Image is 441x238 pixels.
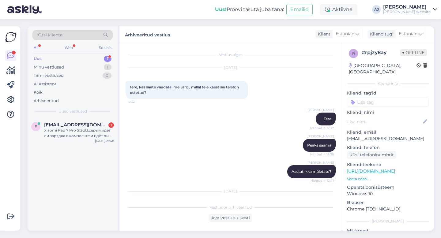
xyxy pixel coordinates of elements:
[320,4,357,15] div: Aktiivne
[362,49,400,56] div: # rpjzy8ay
[372,5,381,14] div: AJ
[307,134,334,139] span: [PERSON_NAME]
[44,128,114,139] div: Xiaomi Pad 7 Pro 512GB,серый,идёт ли зарядка в комплекте и идёт ли комплектом или подарком клавиа...
[58,109,87,114] span: Uued vestlused
[400,49,427,56] span: Offline
[34,89,43,95] div: Kõik
[307,108,334,112] span: [PERSON_NAME]
[286,4,313,15] button: Emailid
[126,65,336,70] div: [DATE]
[383,9,431,14] div: [PERSON_NAME] website
[215,6,284,13] div: Proovi tasuta juba täna:
[130,85,240,95] span: tere, kas saate vaadata imei järgi, millal teie käest sai telefon ostetud?
[307,143,331,147] span: Peaks saama
[347,228,429,234] p: Märkmed
[215,6,227,12] b: Uus!
[63,44,74,52] div: Web
[347,184,429,191] p: Operatsioonisüsteem
[108,122,114,128] div: 1
[35,124,37,129] span: f
[5,31,17,43] img: Askly Logo
[347,118,422,125] input: Lisa nimi
[347,199,429,206] p: Brauser
[324,117,331,121] span: Tere
[347,162,429,168] p: Klienditeekond
[125,30,170,38] label: Arhiveeritud vestlus
[310,126,334,130] span: Nähtud ✓ 12:37
[347,144,429,151] p: Kliendi telefon
[383,5,437,14] a: [PERSON_NAME][PERSON_NAME] website
[347,109,429,116] p: Kliendi nimi
[104,64,111,70] div: 1
[347,218,429,224] div: [PERSON_NAME]
[311,178,334,183] span: Nähtud ✓ 12:41
[347,81,429,86] div: Kliendi info
[34,98,59,104] div: Arhiveeritud
[347,206,429,212] p: Chrome [TECHNICAL_ID]
[336,31,354,37] span: Estonian
[349,62,417,75] div: [GEOGRAPHIC_DATA], [GEOGRAPHIC_DATA]
[307,160,334,165] span: [PERSON_NAME]
[34,73,64,79] div: Tiimi vestlused
[347,191,429,197] p: Windows 10
[347,129,429,136] p: Kliendi email
[347,98,429,107] input: Lisa tag
[352,51,355,56] span: r
[347,136,429,142] p: [EMAIL_ADDRESS][DOMAIN_NAME]
[347,168,395,174] a: [URL][DOMAIN_NAME]
[126,52,336,58] div: Vestlus algas
[347,151,396,159] div: Küsi telefoninumbrit
[34,81,56,87] div: AI Assistent
[34,64,64,70] div: Minu vestlused
[38,32,62,38] span: Otsi kliente
[210,205,252,210] span: Vestlus on arhiveeritud
[292,169,331,174] span: Aastat ikka mäletate?
[315,31,330,37] div: Klient
[104,56,111,62] div: 1
[127,99,150,104] span: 12:32
[103,73,111,79] div: 0
[98,44,113,52] div: Socials
[310,152,334,157] span: Nähtud ✓ 12:38
[44,122,108,128] span: fidimasa@gmail.com
[399,31,417,37] span: Estonian
[95,139,114,143] div: [DATE] 21:48
[126,188,336,194] div: [DATE]
[347,176,429,182] p: Vaata edasi ...
[34,56,42,62] div: Uus
[32,44,40,52] div: All
[383,5,431,9] div: [PERSON_NAME]
[347,90,429,96] p: Kliendi tag'id
[367,31,394,37] div: Klienditugi
[209,214,252,222] div: Ava vestlus uuesti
